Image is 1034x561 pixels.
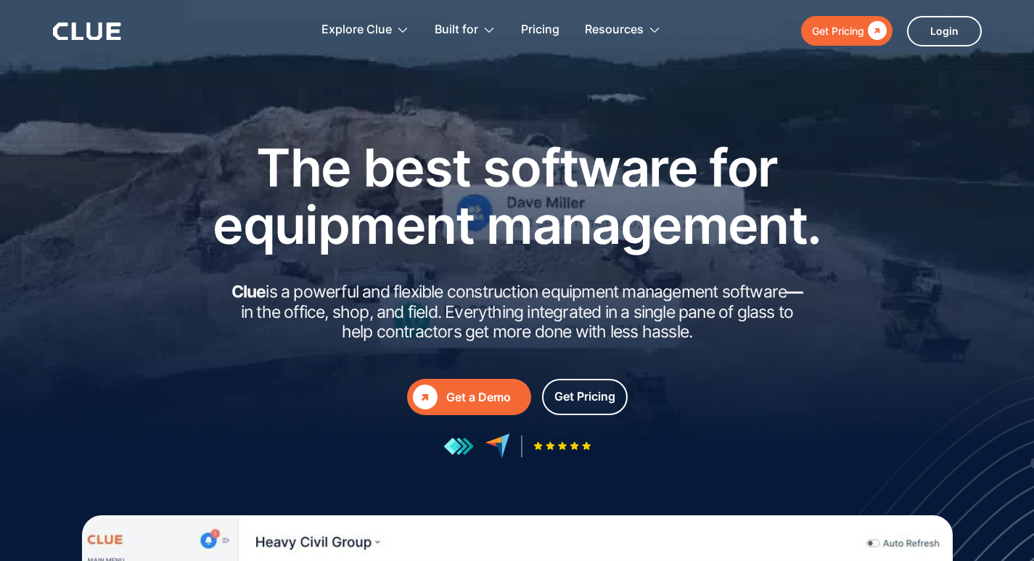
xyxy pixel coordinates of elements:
div: Explore Clue [321,7,392,53]
strong: Clue [231,282,266,302]
div: Built for [435,7,478,53]
div: Explore Clue [321,7,409,53]
iframe: Chat Widget [773,358,1034,561]
a: Get a Demo [407,379,531,415]
img: Five-star rating icon [533,441,591,451]
div:  [413,385,438,409]
div: Built for [435,7,496,53]
h1: The best software for equipment management. [191,139,844,253]
div: Resources [585,7,661,53]
img: reviews at getapp [443,437,474,456]
a: Get Pricing [542,379,628,415]
a: Get Pricing [801,16,893,46]
div: Get a Demo [446,388,525,406]
img: reviews at capterra [485,433,510,459]
a: Pricing [521,7,559,53]
div: Get Pricing [554,388,615,406]
div: Get Pricing [812,22,864,40]
div:  [864,22,887,40]
h2: is a powerful and flexible construction equipment management software in the office, shop, and fi... [227,282,808,343]
a: Login [907,16,982,46]
strong: — [787,282,803,302]
div: Resources [585,7,644,53]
